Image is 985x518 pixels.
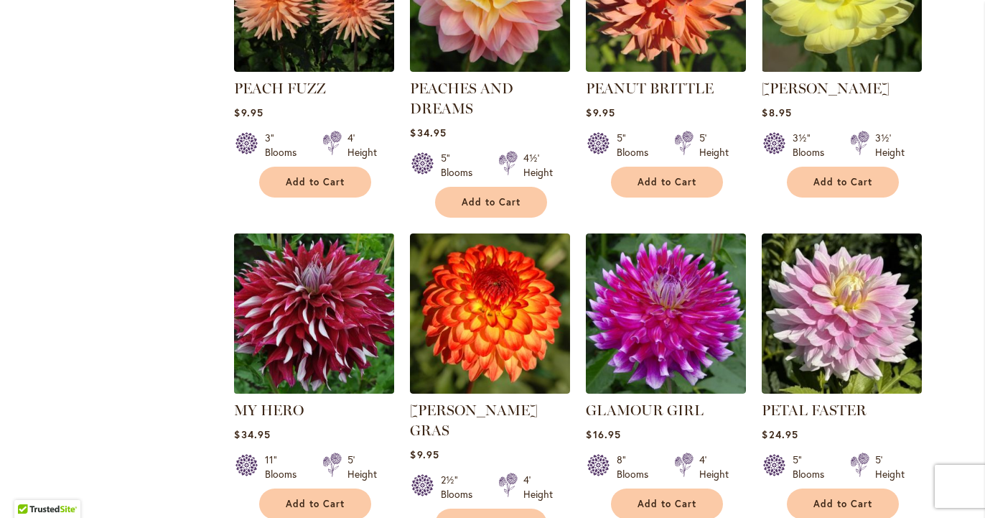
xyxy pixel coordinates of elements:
[234,61,394,75] a: PEACH FUZZ
[617,453,657,481] div: 8" Blooms
[286,176,345,188] span: Add to Cart
[523,473,553,501] div: 4' Height
[699,453,729,481] div: 4' Height
[762,80,890,97] a: [PERSON_NAME]
[347,131,377,159] div: 4' Height
[234,106,263,119] span: $9.95
[523,151,553,180] div: 4½' Height
[762,402,867,419] a: PETAL FASTER
[234,427,270,441] span: $34.95
[762,383,922,397] a: PETAL FASTER
[762,61,922,75] a: PEGGY JEAN
[586,402,704,419] a: GLAMOUR GIRL
[762,106,791,119] span: $8.95
[259,167,371,198] button: Add to Cart
[410,233,570,394] img: MARDY GRAS
[638,176,696,188] span: Add to Cart
[762,427,798,441] span: $24.95
[586,61,746,75] a: PEANUT BRITTLE
[586,106,615,119] span: $9.95
[462,196,520,208] span: Add to Cart
[762,233,922,394] img: PETAL FASTER
[410,80,513,117] a: PEACHES AND DREAMS
[875,453,905,481] div: 5' Height
[441,151,481,180] div: 5" Blooms
[230,229,398,397] img: My Hero
[586,80,714,97] a: PEANUT BRITTLE
[441,473,481,501] div: 2½" Blooms
[787,167,899,198] button: Add to Cart
[793,453,833,481] div: 5" Blooms
[793,131,833,159] div: 3½" Blooms
[234,402,304,419] a: MY HERO
[410,448,439,461] span: $9.95
[617,131,657,159] div: 5" Blooms
[265,453,305,481] div: 11" Blooms
[875,131,905,159] div: 3½' Height
[410,126,446,139] span: $34.95
[286,498,345,510] span: Add to Cart
[234,383,394,397] a: My Hero
[265,131,305,159] div: 3" Blooms
[813,176,872,188] span: Add to Cart
[586,383,746,397] a: GLAMOUR GIRL
[11,467,51,507] iframe: Launch Accessibility Center
[611,167,723,198] button: Add to Cart
[638,498,696,510] span: Add to Cart
[410,402,538,439] a: [PERSON_NAME] GRAS
[410,383,570,397] a: MARDY GRAS
[586,233,746,394] img: GLAMOUR GIRL
[347,453,377,481] div: 5' Height
[435,187,547,218] button: Add to Cart
[410,61,570,75] a: PEACHES AND DREAMS
[699,131,729,159] div: 5' Height
[234,80,326,97] a: PEACH FUZZ
[586,427,620,441] span: $16.95
[813,498,872,510] span: Add to Cart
